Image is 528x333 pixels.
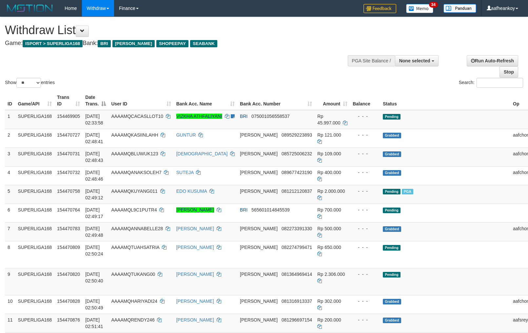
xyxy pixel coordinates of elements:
[240,170,278,175] span: [PERSON_NAME]
[350,91,380,110] th: Balance
[383,318,401,323] span: Grabbed
[15,204,55,222] td: SUPERLIGA168
[317,132,341,138] span: Rp 121.000
[240,245,278,250] span: [PERSON_NAME]
[380,91,510,110] th: Status
[5,204,15,222] td: 6
[83,91,108,110] th: Date Trans.: activate to sort column descending
[282,189,312,194] span: Copy 081212120837 to clipboard
[5,222,15,241] td: 7
[15,110,55,129] td: SUPERLIGA168
[85,114,103,125] span: [DATE] 02:33:58
[111,226,163,231] span: AAAAMQANNABELLE28
[353,271,378,277] div: - - -
[317,299,341,304] span: Rp 302.000
[383,299,401,304] span: Grabbed
[15,91,55,110] th: Game/API: activate to sort column ascending
[176,226,214,231] a: [PERSON_NAME]
[15,129,55,147] td: SUPERLIGA168
[353,188,378,194] div: - - -
[5,166,15,185] td: 4
[353,207,378,213] div: - - -
[317,151,341,156] span: Rp 109.000
[176,189,207,194] a: EDO KUSUMA
[383,272,401,277] span: Pending
[98,40,110,47] span: BRI
[85,272,103,283] span: [DATE] 02:50:40
[383,189,401,194] span: Pending
[353,225,378,232] div: - - -
[85,245,103,256] span: [DATE] 02:50:24
[176,151,228,156] a: [DEMOGRAPHIC_DATA]
[315,91,350,110] th: Amount: activate to sort column ascending
[57,170,80,175] span: 154470732
[111,132,158,138] span: AAAAMQKASIINLAHH
[477,78,523,88] input: Search:
[317,245,341,250] span: Rp 650.000
[111,114,163,119] span: AAAAMQCACASLLOT10
[176,299,214,304] a: [PERSON_NAME]
[353,150,378,157] div: - - -
[57,189,80,194] span: 154470758
[15,241,55,268] td: SUPERLIGA168
[406,4,434,13] img: Button%20Memo.svg
[282,226,312,231] span: Copy 082273391330 to clipboard
[174,91,237,110] th: Bank Acc. Name: activate to sort column ascending
[353,132,378,138] div: - - -
[176,317,214,322] a: [PERSON_NAME]
[317,170,341,175] span: Rp 400.000
[353,317,378,323] div: - - -
[317,317,341,322] span: Rp 200.000
[353,169,378,176] div: - - -
[240,189,278,194] span: [PERSON_NAME]
[85,299,103,310] span: [DATE] 02:50:49
[402,189,413,194] span: Marked by aafheankoy
[176,245,214,250] a: [PERSON_NAME]
[5,40,345,47] h4: Game: Bank:
[240,317,278,322] span: [PERSON_NAME]
[57,207,80,212] span: 154470764
[353,298,378,304] div: - - -
[240,226,278,231] span: [PERSON_NAME]
[353,113,378,120] div: - - -
[5,295,15,314] td: 10
[383,151,401,157] span: Grabbed
[111,245,159,250] span: AAAAMQTUAHSATRIA
[282,245,312,250] span: Copy 082274799471 to clipboard
[317,207,341,212] span: Rp 700.000
[16,78,41,88] select: Showentries
[15,185,55,204] td: SUPERLIGA168
[348,55,395,66] div: PGA Site Balance /
[240,132,278,138] span: [PERSON_NAME]
[190,40,217,47] span: SEABANK
[5,314,15,332] td: 11
[383,208,401,213] span: Pending
[251,114,290,119] span: Copy 075001056558537 to clipboard
[57,114,80,119] span: 154469905
[111,170,161,175] span: AAAAMQANAKSOLEH7
[240,299,278,304] span: [PERSON_NAME]
[317,189,345,194] span: Rp 2.000.000
[282,132,312,138] span: Copy 089529223893 to clipboard
[5,78,55,88] label: Show entries
[237,91,315,110] th: Bank Acc. Number: activate to sort column ascending
[353,244,378,251] div: - - -
[5,110,15,129] td: 1
[429,2,438,8] span: 34
[5,3,55,13] img: MOTION_logo.png
[251,207,290,212] span: Copy 565601014845539 to clipboard
[85,207,103,219] span: [DATE] 02:49:17
[240,114,247,119] span: BRI
[176,272,214,277] a: [PERSON_NAME]
[112,40,155,47] span: [PERSON_NAME]
[282,170,312,175] span: Copy 089677423190 to clipboard
[282,272,312,277] span: Copy 081364969414 to clipboard
[499,66,518,78] a: Stop
[85,226,103,238] span: [DATE] 02:49:48
[85,189,103,200] span: [DATE] 02:49:12
[383,133,401,138] span: Grabbed
[176,114,222,119] a: VIZKHA ATHFALIYANI
[57,299,80,304] span: 154470828
[57,317,80,322] span: 154470876
[5,241,15,268] td: 8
